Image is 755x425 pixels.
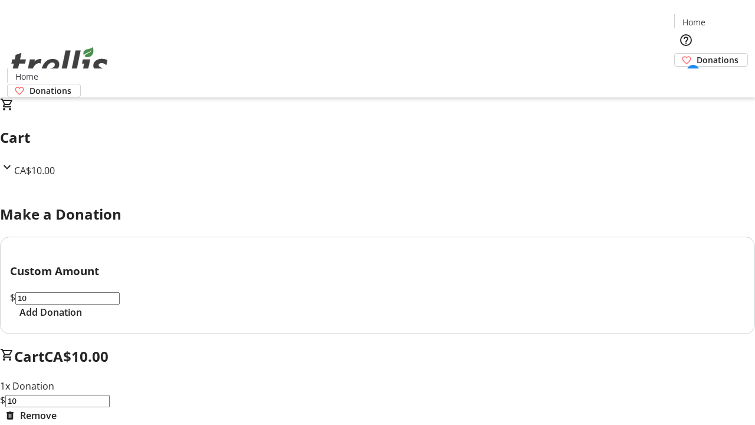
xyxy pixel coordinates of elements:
span: Home [15,70,38,83]
button: Cart [674,67,698,90]
h3: Custom Amount [10,263,745,279]
input: Donation Amount [5,395,110,407]
a: Home [675,16,713,28]
span: CA$10.00 [14,164,55,177]
a: Donations [674,53,748,67]
a: Home [8,70,45,83]
span: Add Donation [19,305,82,319]
span: Donations [29,84,71,97]
span: CA$10.00 [44,346,109,366]
a: Donations [7,84,81,97]
span: Donations [697,54,738,66]
img: Orient E2E Organization jilktz4xHa's Logo [7,34,112,93]
input: Donation Amount [15,292,120,305]
span: Home [682,16,705,28]
span: $ [10,291,15,304]
button: Add Donation [10,305,91,319]
span: Remove [20,408,57,423]
button: Help [674,28,698,52]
